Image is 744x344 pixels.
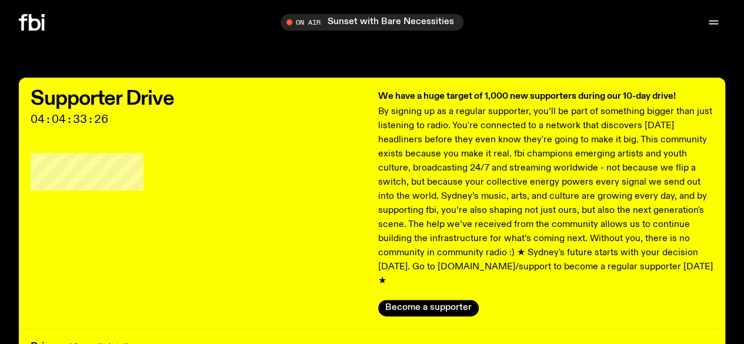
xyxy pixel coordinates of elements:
h2: Supporter Drive [31,89,366,108]
h3: We have a huge target of 1,000 new supporters during our 10-day drive! [378,89,714,103]
button: On AirSunset with Bare Necessities [281,14,463,31]
span: 04:04:33:26 [31,114,366,125]
p: By signing up as a regular supporter, you’ll be part of something bigger than just listening to r... [378,105,714,288]
button: Become a supporter [378,300,479,316]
